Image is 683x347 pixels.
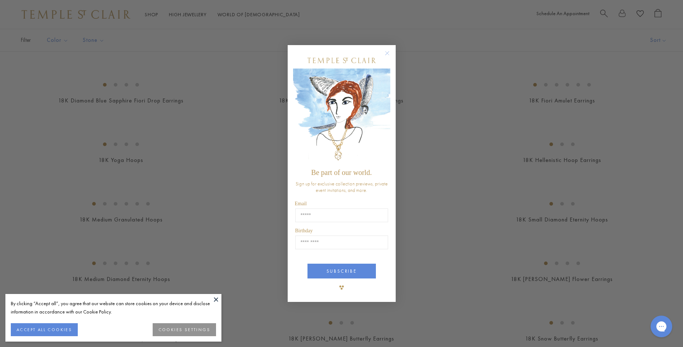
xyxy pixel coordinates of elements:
[295,201,307,206] span: Email
[293,69,390,165] img: c4a9eb12-d91a-4d4a-8ee0-386386f4f338.jpeg
[11,323,78,336] button: ACCEPT ALL COOKIES
[296,180,388,193] span: Sign up for exclusive collection previews, private event invitations, and more.
[311,168,372,176] span: Be part of our world.
[647,313,676,340] iframe: Gorgias live chat messenger
[307,58,376,63] img: Temple St. Clair
[295,228,313,233] span: Birthday
[307,264,376,278] button: SUBSCRIBE
[295,208,388,222] input: Email
[153,323,216,336] button: COOKIES SETTINGS
[386,52,395,61] button: Close dialog
[334,280,349,295] img: TSC
[11,299,216,316] div: By clicking “Accept all”, you agree that our website can store cookies on your device and disclos...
